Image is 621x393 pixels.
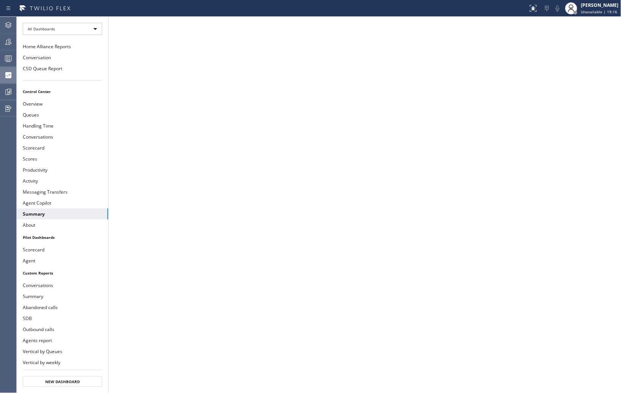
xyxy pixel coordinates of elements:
[17,357,108,368] button: Vertical by weekly
[17,219,108,230] button: About
[17,302,108,313] button: Abandoned calls
[17,208,108,219] button: Summary
[17,197,108,208] button: Agent Copilot
[17,291,108,302] button: Summary
[23,376,102,387] button: New Dashboard
[17,232,108,242] li: Pilot Dashboards
[17,268,108,278] li: Custom Reports
[17,368,108,379] button: Vertical monthly
[17,87,108,96] li: Control Center
[17,324,108,335] button: Outbound calls
[17,98,108,109] button: Overview
[17,335,108,346] button: Agents report
[17,131,108,142] button: Conversations
[17,186,108,197] button: Messaging Transfers
[17,142,108,153] button: Scorecard
[17,244,108,255] button: Scorecard
[17,280,108,291] button: Conversations
[17,52,108,63] button: Conversation
[17,164,108,175] button: Productivity
[17,120,108,131] button: Handling Time
[17,153,108,164] button: Scores
[552,3,563,14] button: Mute
[109,17,621,393] iframe: dashboard_9f6bb337dffe
[581,2,619,8] div: [PERSON_NAME]
[17,346,108,357] button: Vertical by Queues
[23,23,102,35] div: All Dashboards
[17,313,108,324] button: SDB
[17,41,108,52] button: Home Alliance Reports
[17,175,108,186] button: Activity
[17,63,108,74] button: CSD Queue Report
[17,109,108,120] button: Queues
[581,9,618,14] span: Unavailable | 19:16
[17,255,108,266] button: Agent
